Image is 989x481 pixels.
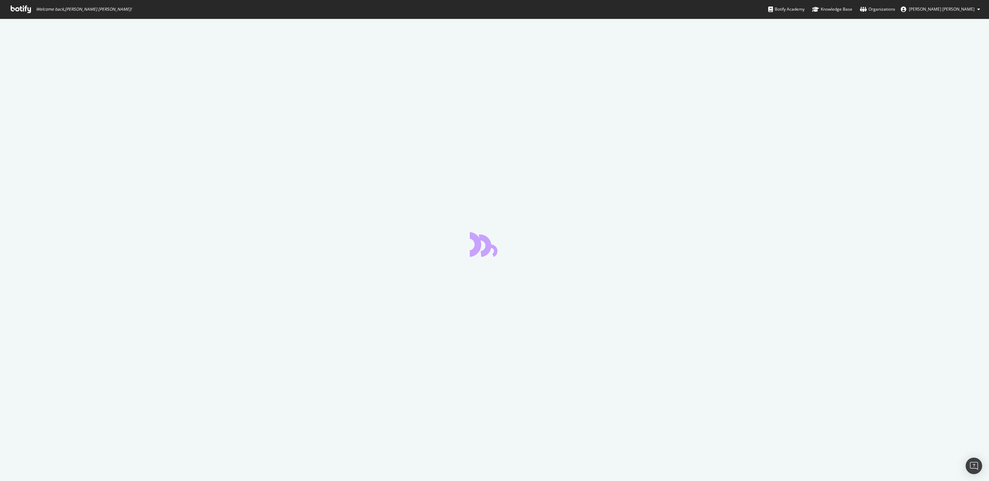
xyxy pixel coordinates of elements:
[36,7,132,12] span: Welcome back, [PERSON_NAME] [PERSON_NAME] !
[812,6,852,13] div: Knowledge Base
[966,458,982,474] div: Open Intercom Messenger
[470,232,519,257] div: animation
[895,4,986,15] button: [PERSON_NAME] [PERSON_NAME]
[860,6,895,13] div: Organizations
[909,6,975,12] span: Jon Eric Dela Cruz
[768,6,805,13] div: Botify Academy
